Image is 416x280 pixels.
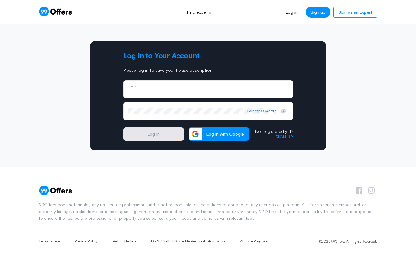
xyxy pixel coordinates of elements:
a: Sign up [275,134,293,139]
button: Forgot password? [247,109,276,113]
h2: Log in to Your Account [123,51,293,60]
a: Find experts [180,5,218,19]
a: Terms of use [39,239,60,244]
button: Log in with Google [189,127,249,141]
p: ©2025 99Offers. All Rights Reserved. [319,239,377,244]
a: Privacy Policy [75,239,98,244]
a: Join as an Expert [333,7,377,18]
a: Refund Policy [113,239,136,244]
a: Log in [281,7,302,18]
a: Affiliate Program [240,239,268,244]
p: 99Offers does not employ any real estate professional and is not responsible for the actions or c... [39,201,377,222]
p: Please log in to save your house description. [123,68,293,73]
a: Sign up [306,7,330,18]
a: Do Not Sell or Share My Personal Information [151,239,225,244]
p: E-mail [128,84,138,88]
p: Not registered yet? [255,129,293,134]
span: Log in with Google [202,131,249,137]
button: Log in [123,127,184,141]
